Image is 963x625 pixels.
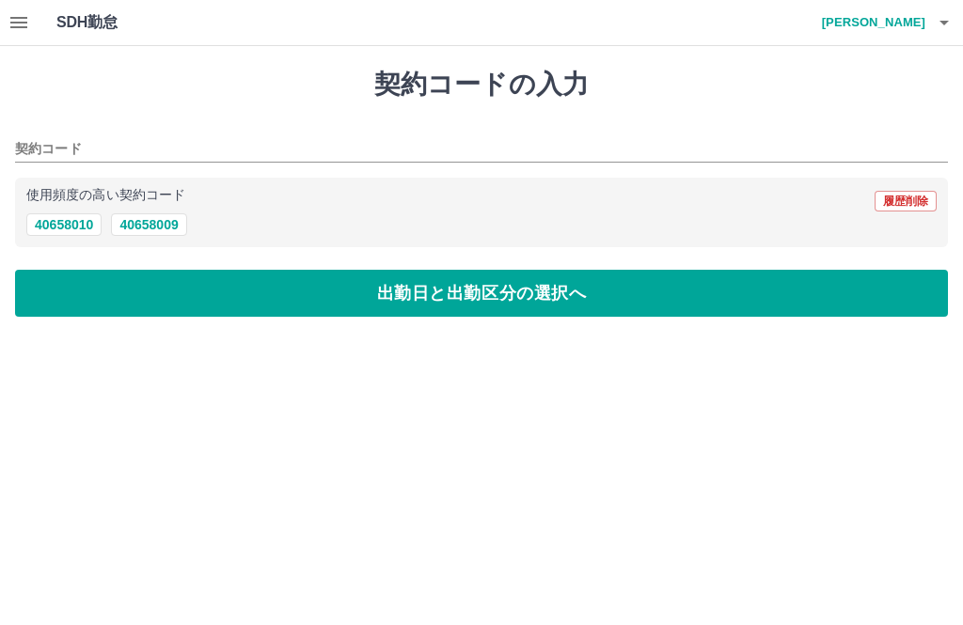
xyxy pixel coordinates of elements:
p: 使用頻度の高い契約コード [26,189,185,202]
h1: 契約コードの入力 [15,69,948,101]
button: 40658010 [26,213,102,236]
button: 出勤日と出勤区分の選択へ [15,270,948,317]
button: 40658009 [111,213,186,236]
button: 履歴削除 [875,191,937,211]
